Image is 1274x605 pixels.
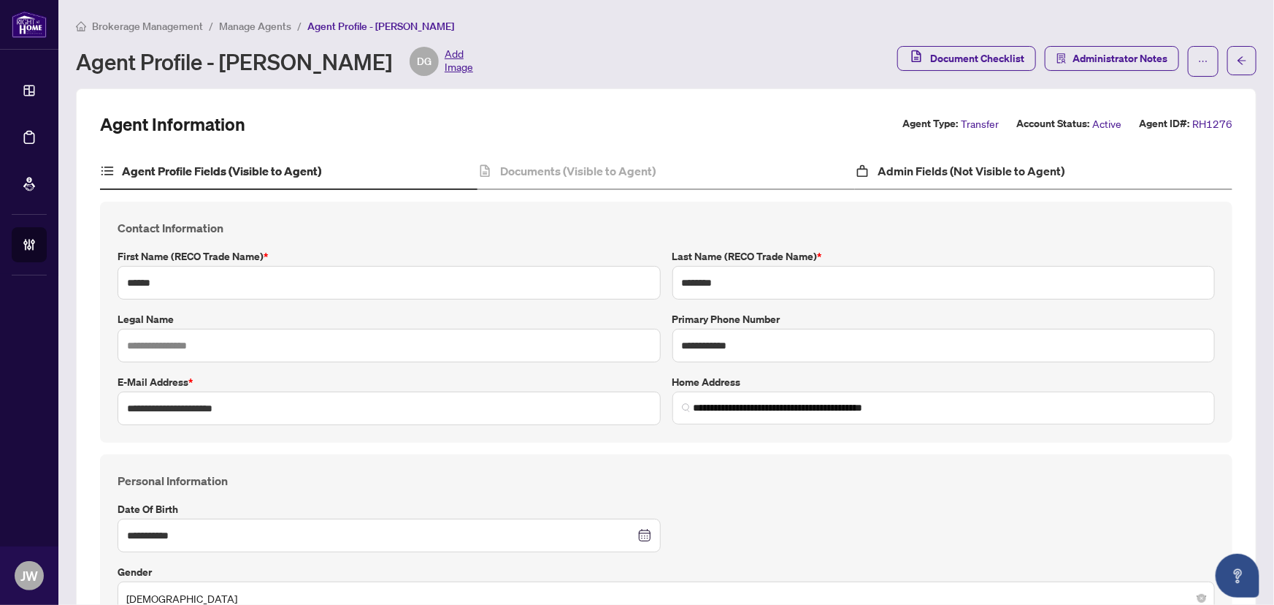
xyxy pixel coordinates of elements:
span: JW [20,566,38,586]
h4: Admin Fields (Not Visible to Agent) [878,162,1064,180]
span: Document Checklist [930,47,1024,70]
span: Active [1092,115,1121,132]
h2: Agent Information [100,113,245,136]
h4: Personal Information [118,472,1215,490]
h4: Contact Information [118,219,1215,237]
span: ellipsis [1198,56,1208,66]
button: Administrator Notes [1045,46,1179,71]
label: Last Name (RECO Trade Name) [672,248,1216,265]
span: Brokerage Management [92,20,203,33]
span: Manage Agents [219,20,291,33]
img: logo [12,11,47,38]
span: Add Image [445,47,473,76]
label: E-mail Address [118,374,661,390]
label: Date of Birth [118,501,661,517]
label: Gender [118,564,1215,580]
span: home [76,21,86,31]
button: Document Checklist [897,46,1036,71]
span: DG [417,53,431,69]
button: Open asap [1216,554,1259,598]
span: RH1276 [1192,115,1232,132]
h4: Agent Profile Fields (Visible to Agent) [122,162,321,180]
span: arrow-left [1237,56,1247,66]
label: Agent ID#: [1139,115,1189,132]
img: search_icon [682,403,691,412]
li: / [297,18,302,34]
span: close-circle [1197,594,1206,603]
label: Home Address [672,374,1216,390]
div: Agent Profile - [PERSON_NAME] [76,47,473,76]
label: Primary Phone Number [672,311,1216,327]
span: Transfer [961,115,999,132]
label: Agent Type: [902,115,958,132]
span: Agent Profile - [PERSON_NAME] [307,20,454,33]
label: Legal Name [118,311,661,327]
span: Administrator Notes [1072,47,1167,70]
span: solution [1056,53,1067,64]
h4: Documents (Visible to Agent) [500,162,656,180]
label: Account Status: [1016,115,1089,132]
label: First Name (RECO Trade Name) [118,248,661,265]
li: / [209,18,213,34]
